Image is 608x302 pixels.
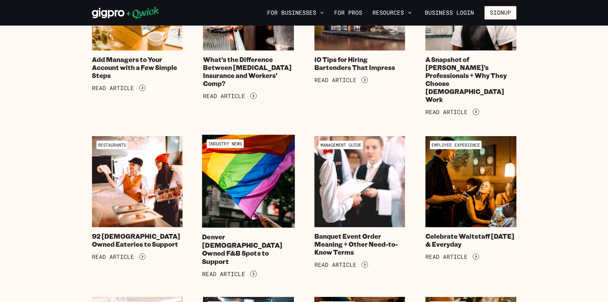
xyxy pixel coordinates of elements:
span: Read Article [202,271,245,278]
button: Signup [484,6,516,19]
span: Read Article [425,109,468,116]
a: Employee ExperienceCelebrate Waitstaff [DATE] & EverydayRead Article [425,136,516,276]
span: Read Article [92,85,134,92]
img: Pride flag flying [202,135,295,228]
h4: 10 Tips for Hiring Bartenders That Impress [314,56,405,72]
a: Business Login [419,6,479,19]
img: 92 LGBTQ+ Owned Eateries to Support [92,136,183,227]
span: Read Article [314,261,357,268]
span: Read Article [425,253,468,260]
a: Restaurants92 [DEMOGRAPHIC_DATA] Owned Eateries to SupportRead Article [92,136,183,276]
span: Read Article [314,77,357,84]
img: Banquet Event Order Meaning + Other Need-to-Know Terms [314,136,405,227]
span: Read Article [92,253,134,260]
h4: 92 [DEMOGRAPHIC_DATA] Owned Eateries to Support [92,232,183,248]
img: evening waiter taking orders from two ladies. [425,136,516,227]
h4: A Snapshot of [PERSON_NAME]’s Professionals + Why They Choose [DEMOGRAPHIC_DATA] Work [425,56,516,104]
a: Industry NewsDenver [DEMOGRAPHIC_DATA] Owned F&B Spots to SupportRead Article [202,135,295,278]
span: Restaurants [96,141,128,149]
span: Management Guide [319,141,363,149]
h4: What’s the Difference Between [MEDICAL_DATA] Insurance and Workers’ Comp? [203,56,294,88]
span: Read Article [203,93,245,100]
a: For Pros [332,7,365,18]
iframe: Netlify Drawer [180,287,429,302]
span: Industry News [206,139,244,148]
h4: Denver [DEMOGRAPHIC_DATA] Owned F&B Spots to Support [202,233,295,265]
a: Management GuideBanquet Event Order Meaning + Other Need-to-Know TermsRead Article [314,136,405,276]
span: Employee Experience [430,141,482,149]
h4: Celebrate Waitstaff [DATE] & Everyday [425,232,516,248]
button: For Businesses [265,7,327,18]
h4: Banquet Event Order Meaning + Other Need-to-Know Terms [314,232,405,256]
h4: Add Managers to Your Account with a Few Simple Steps [92,56,183,80]
button: Resources [370,7,414,18]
